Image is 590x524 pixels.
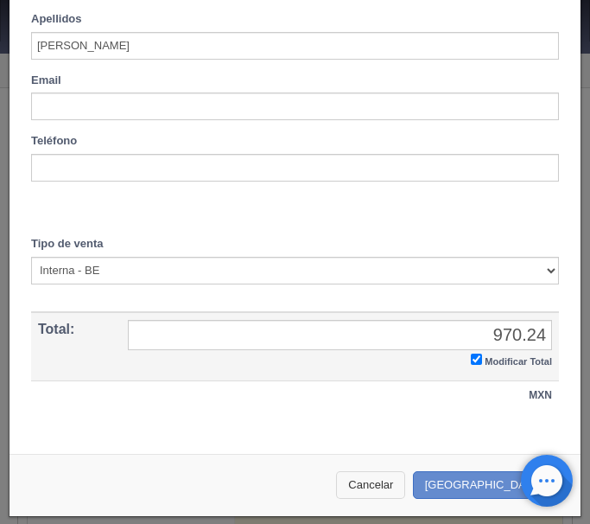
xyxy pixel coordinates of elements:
[529,389,552,401] strong: MXN
[31,73,61,89] label: Email
[31,133,77,150] label: Teléfono
[413,471,563,500] button: [GEOGRAPHIC_DATA]
[471,354,482,365] input: Modificar Total
[336,471,405,500] button: Cancelar
[31,11,82,28] label: Apellidos
[31,236,104,252] label: Tipo de venta
[31,312,121,381] th: Total:
[485,356,552,367] small: Modificar Total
